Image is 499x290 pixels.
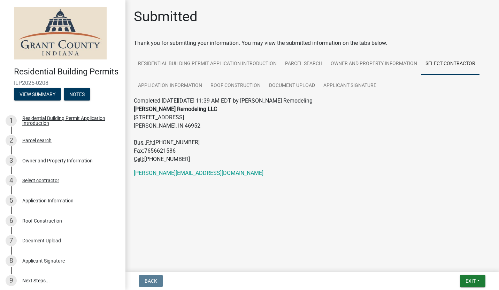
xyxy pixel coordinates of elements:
[134,97,313,104] span: Completed [DATE][DATE] 11:39 AM EDT by [PERSON_NAME] Remodeling
[14,7,107,59] img: Grant County, Indiana
[134,53,281,75] a: Residential Building Permit Application Introduction
[134,156,144,162] abbr: Business Cell
[421,53,479,75] a: Select contractor
[6,155,17,166] div: 3
[466,278,476,284] span: Exit
[6,255,17,266] div: 8
[22,178,59,183] div: Select contractor
[134,8,198,25] h1: Submitted
[14,67,120,77] h4: Residential Building Permits
[6,115,17,126] div: 1
[6,215,17,226] div: 6
[206,75,265,97] a: Roof Construction
[134,147,144,154] abbr: Fax Number
[134,105,491,163] address: [STREET_ADDRESS] [PERSON_NAME], IN 46952 [PHONE_NUMBER] 7656621586 [PHONE_NUMBER]
[6,135,17,146] div: 2
[22,158,93,163] div: Owner and Property Information
[134,170,263,176] a: [PERSON_NAME][EMAIL_ADDRESS][DOMAIN_NAME]
[134,75,206,97] a: Application Information
[145,278,157,284] span: Back
[22,116,114,126] div: Residential Building Permit Application Introduction
[139,275,163,287] button: Back
[14,92,61,97] wm-modal-confirm: Summary
[22,198,74,203] div: Application Information
[22,258,65,263] div: Applicant Signature
[64,92,90,97] wm-modal-confirm: Notes
[134,39,491,47] div: Thank you for submitting your information. You may view the submitted information on the tabs below.
[22,238,61,243] div: Document Upload
[6,235,17,246] div: 7
[327,53,421,75] a: Owner and Property Information
[265,75,319,97] a: Document Upload
[22,218,62,223] div: Roof Construction
[281,53,327,75] a: Parcel search
[6,195,17,206] div: 5
[6,275,17,286] div: 9
[14,80,112,86] span: ILP2025-0208
[319,75,381,97] a: Applicant Signature
[64,88,90,100] button: Notes
[460,275,485,287] button: Exit
[22,138,52,143] div: Parcel search
[134,139,154,146] abbr: Business Phone
[134,106,217,112] strong: [PERSON_NAME] Remodeling LLC
[6,175,17,186] div: 4
[14,88,61,100] button: View Summary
